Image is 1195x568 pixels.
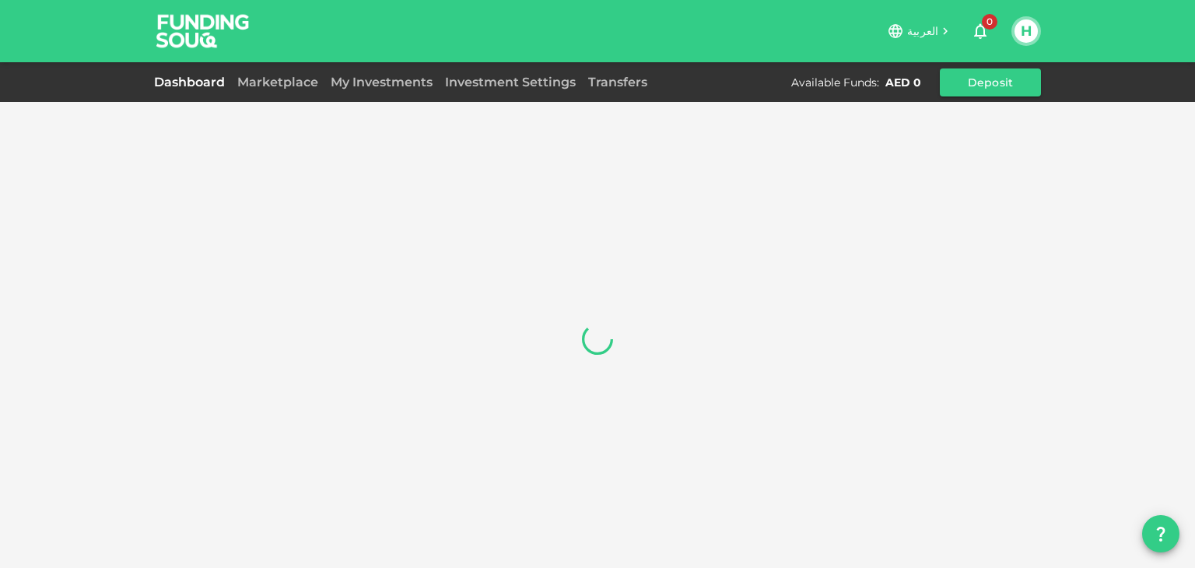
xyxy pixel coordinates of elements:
[791,75,879,90] div: Available Funds :
[154,75,231,89] a: Dashboard
[965,16,996,47] button: 0
[885,75,921,90] div: AED 0
[439,75,582,89] a: Investment Settings
[940,68,1041,96] button: Deposit
[907,24,938,38] span: العربية
[582,75,654,89] a: Transfers
[1015,19,1038,43] button: H
[982,14,997,30] span: 0
[231,75,324,89] a: Marketplace
[1142,515,1179,552] button: question
[324,75,439,89] a: My Investments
